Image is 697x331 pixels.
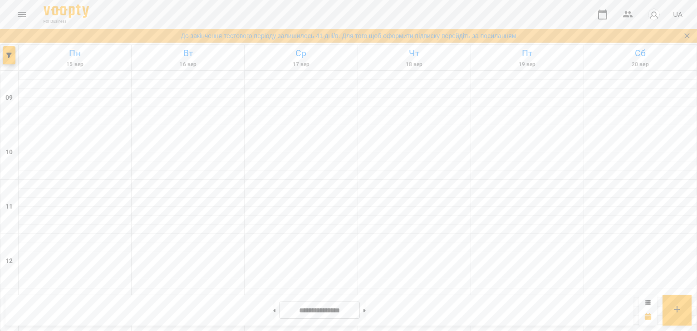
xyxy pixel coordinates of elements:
[20,60,130,69] h6: 15 вер
[5,202,13,212] h6: 11
[585,46,695,60] h6: Сб
[472,60,582,69] h6: 19 вер
[44,19,89,24] span: For Business
[359,46,469,60] h6: Чт
[246,46,356,60] h6: Ср
[5,256,13,266] h6: 12
[44,5,89,18] img: Voopty Logo
[181,31,516,40] a: До закінчення тестового періоду залишилось 41 дні/в. Для того щоб оформити підписку перейдіть за ...
[669,6,686,23] button: UA
[472,46,582,60] h6: Пт
[20,46,130,60] h6: Пн
[681,29,693,42] button: Закрити сповіщення
[246,60,356,69] h6: 17 вер
[133,60,243,69] h6: 16 вер
[359,60,469,69] h6: 18 вер
[585,60,695,69] h6: 20 вер
[5,93,13,103] h6: 09
[133,46,243,60] h6: Вт
[673,10,682,19] span: UA
[11,4,33,25] button: Menu
[648,8,660,21] img: avatar_s.png
[5,147,13,157] h6: 10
